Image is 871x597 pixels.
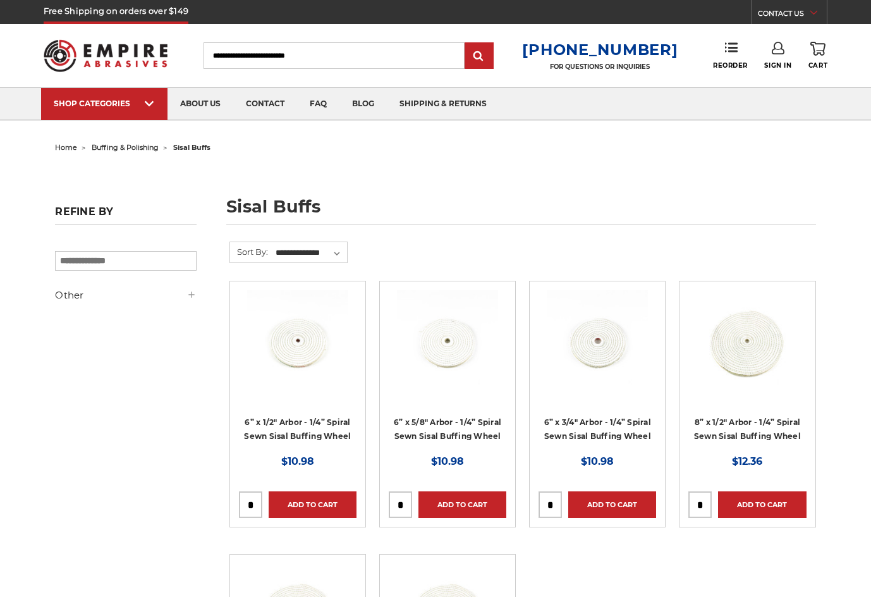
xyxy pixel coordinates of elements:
[539,290,656,408] a: 6” x 3/4" Arbor - 1/4” Spiral Sewn Sisal Buffing Wheel
[44,32,167,80] img: Empire Abrasives
[297,88,339,120] a: faq
[55,206,197,225] h5: Refine by
[55,143,77,152] a: home
[713,42,748,69] a: Reorder
[394,417,501,441] a: 6” x 5/8" Arbor - 1/4” Spiral Sewn Sisal Buffing Wheel
[764,61,791,70] span: Sign In
[568,491,656,518] a: Add to Cart
[718,491,806,518] a: Add to Cart
[431,455,464,467] span: $10.98
[713,61,748,70] span: Reorder
[466,44,492,69] input: Submit
[230,242,268,261] label: Sort By:
[269,491,356,518] a: Add to Cart
[339,88,387,120] a: blog
[281,455,314,467] span: $10.98
[54,99,155,108] div: SHOP CATEGORIES
[167,88,233,120] a: about us
[389,290,506,408] a: 6” x 5/8" Arbor - 1/4” Spiral Sewn Sisal Buffing Wheel
[547,290,648,391] img: 6” x 3/4" Arbor - 1/4” Spiral Sewn Sisal Buffing Wheel
[247,290,348,391] img: 6” x 1/2" Arbor - 1/4” Spiral Sewn Sisal Buffing Wheel
[244,417,351,441] a: 6” x 1/2" Arbor - 1/4” Spiral Sewn Sisal Buffing Wheel
[808,61,827,70] span: Cart
[387,88,499,120] a: shipping & returns
[418,491,506,518] a: Add to Cart
[544,417,651,441] a: 6” x 3/4" Arbor - 1/4” Spiral Sewn Sisal Buffing Wheel
[522,40,678,59] a: [PHONE_NUMBER]
[522,63,678,71] p: FOR QUESTIONS OR INQUIRIES
[808,42,827,70] a: Cart
[92,143,159,152] a: buffing & polishing
[581,455,614,467] span: $10.98
[688,290,806,408] a: 8” x 1/2" Arbor - 1/4” Spiral Sewn Sisal Buffing Wheel
[239,290,356,408] a: 6” x 1/2" Arbor - 1/4” Spiral Sewn Sisal Buffing Wheel
[233,88,297,120] a: contact
[732,455,762,467] span: $12.36
[758,6,827,24] a: CONTACT US
[694,417,801,441] a: 8” x 1/2" Arbor - 1/4” Spiral Sewn Sisal Buffing Wheel
[55,288,197,303] h5: Other
[397,290,498,391] img: 6” x 5/8" Arbor - 1/4” Spiral Sewn Sisal Buffing Wheel
[226,198,815,225] h1: sisal buffs
[274,243,347,262] select: Sort By:
[697,290,798,391] img: 8” x 1/2" Arbor - 1/4” Spiral Sewn Sisal Buffing Wheel
[173,143,210,152] span: sisal buffs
